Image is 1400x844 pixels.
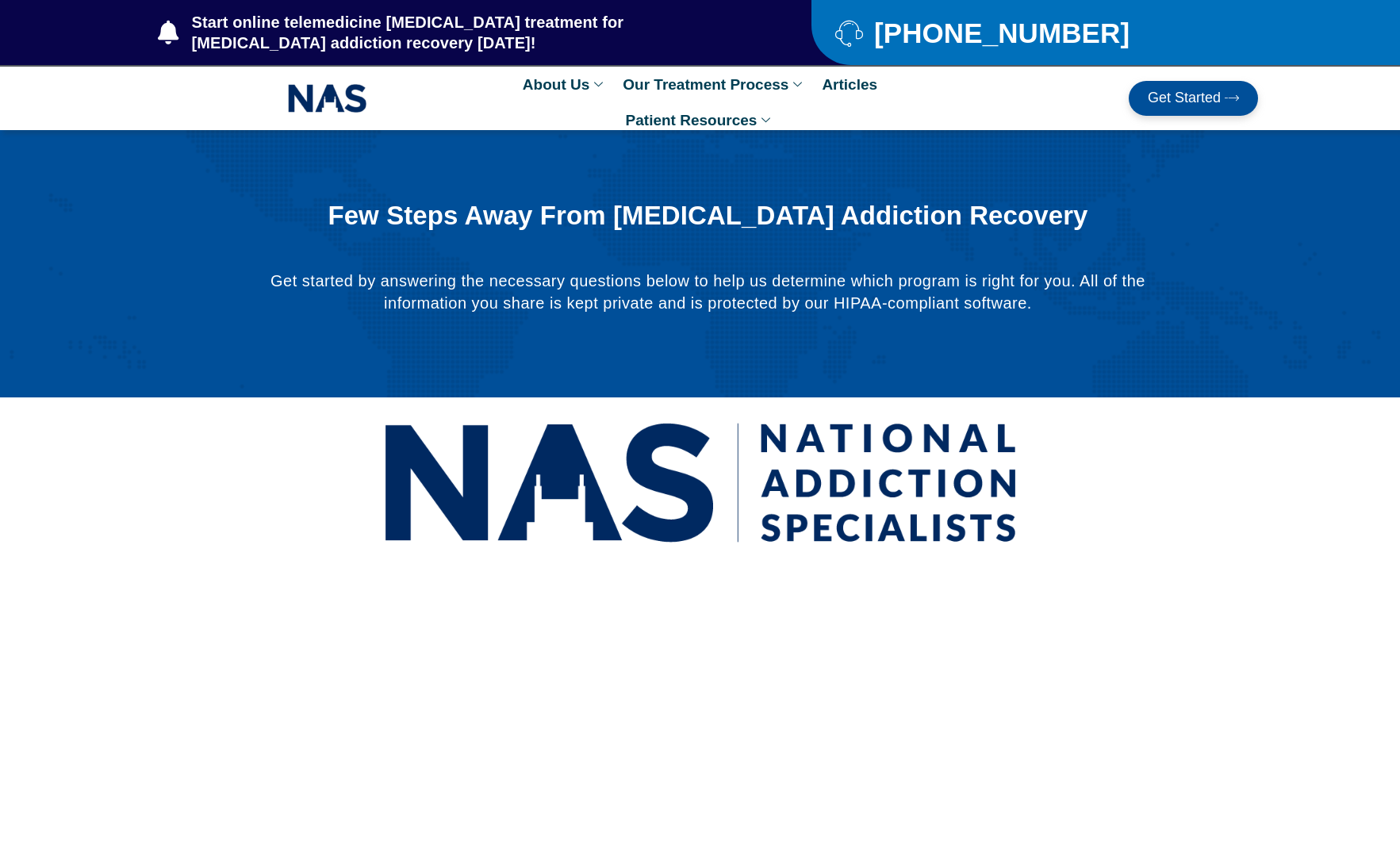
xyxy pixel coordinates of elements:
span: [PHONE_NUMBER] [870,23,1130,43]
a: Get Started [1129,81,1258,116]
a: [PHONE_NUMBER] [835,19,1218,47]
img: NAS_email_signature-removebg-preview.png [288,80,367,117]
p: Get started by answering the necessary questions below to help us determine which program is righ... [269,270,1146,314]
img: National Addiction Specialists [383,405,1018,560]
a: Start online telemedicine [MEDICAL_DATA] treatment for [MEDICAL_DATA] addiction recovery [DATE]! [158,12,748,53]
span: Get Started [1148,90,1221,106]
a: Patient Resources [618,102,783,138]
a: Our Treatment Process [615,67,814,102]
a: About Us [515,67,615,102]
h1: Few Steps Away From [MEDICAL_DATA] Addiction Recovery [309,201,1107,230]
span: Start online telemedicine [MEDICAL_DATA] treatment for [MEDICAL_DATA] addiction recovery [DATE]! [188,12,749,53]
a: Articles [814,67,885,102]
